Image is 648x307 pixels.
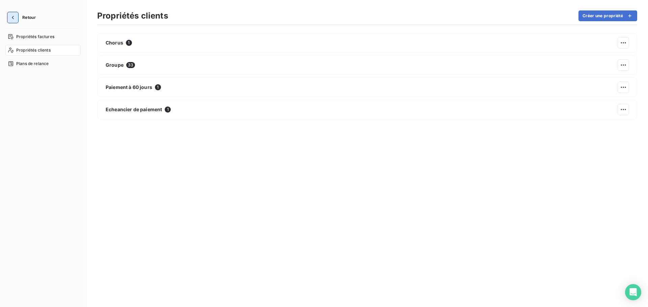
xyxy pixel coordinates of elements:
button: Créer une propriété [578,10,637,21]
div: Open Intercom Messenger [625,284,641,300]
span: Paiement à 60 jours [106,84,152,91]
span: 1 [155,84,161,90]
span: 1 [165,106,171,113]
span: Groupe [106,62,124,68]
span: Echeancier de paiement [106,106,162,113]
h3: Propriétés clients [97,10,168,22]
button: Retour [5,12,41,23]
span: Propriétés clients [16,47,51,53]
span: Propriétés factures [16,34,54,40]
span: Chorus [106,39,123,46]
a: Propriétés factures [5,31,81,42]
a: Propriétés clients [5,45,81,56]
span: Plans de relance [16,61,49,67]
span: Retour [22,16,36,20]
span: 33 [126,62,135,68]
a: Plans de relance [5,58,81,69]
span: 1 [126,40,132,46]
